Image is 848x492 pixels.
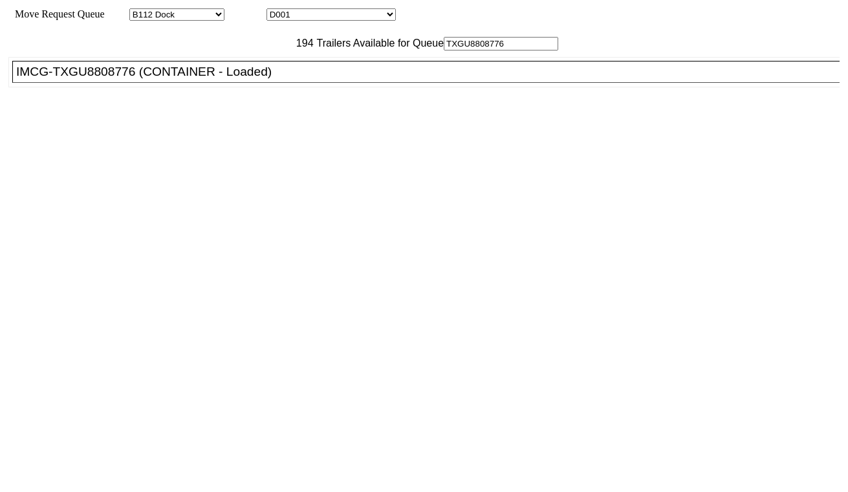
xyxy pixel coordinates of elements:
[227,8,264,19] span: Location
[16,65,847,79] div: IMCG-TXGU8808776 (CONTAINER - Loaded)
[314,38,444,49] span: Trailers Available for Queue
[444,37,558,50] input: Filter Available Trailers
[8,8,105,19] span: Move Request Queue
[290,38,314,49] span: 194
[107,8,127,19] span: Area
